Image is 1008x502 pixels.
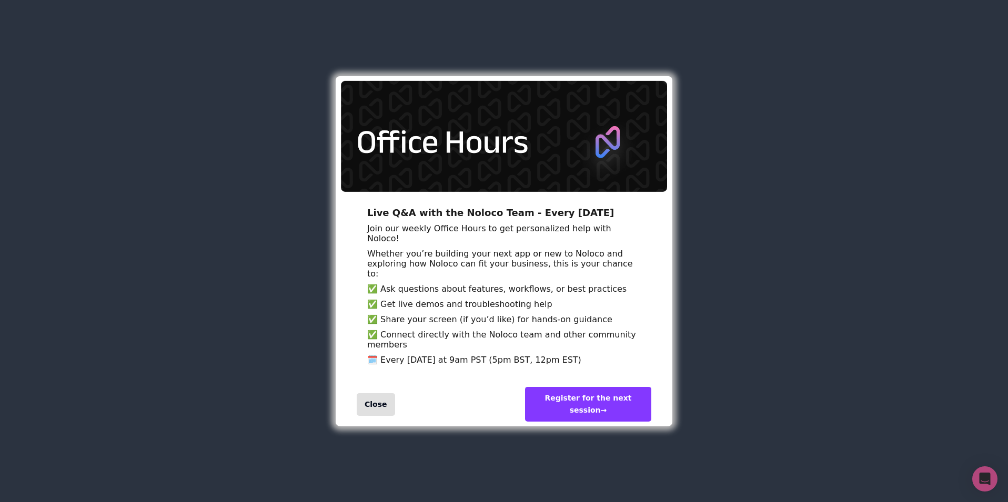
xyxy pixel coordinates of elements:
[367,330,636,350] span: ✅ Connect directly with the Noloco team and other community members
[336,204,672,383] div: Live Q&A with the Noloco Team - Every Wednesday Join our weekly Office Hours to get personalized ...
[367,299,552,309] span: ✅ Get live demos and troubleshooting help
[367,314,612,324] span: ✅ Share your screen (if you’d like) for hands-on guidance
[367,207,614,218] span: Live Q&A with the Noloco Team - Every [DATE]
[357,393,395,416] div: Close
[336,76,672,426] div: entering modal
[341,80,667,191] img: 5446233340985343.png
[525,387,651,422] div: Register for the next session →
[367,284,627,294] span: ✅ Ask questions about features, workflows, or best practices
[367,355,581,365] span: 🗓️ Every [DATE] at 9am PST (5pm BST, 12pm EST)
[367,249,633,279] span: Whether you’re building your next app or new to Noloco and exploring how Noloco can fit your busi...
[367,223,611,243] span: Join our weekly Office Hours to get personalized help with Noloco!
